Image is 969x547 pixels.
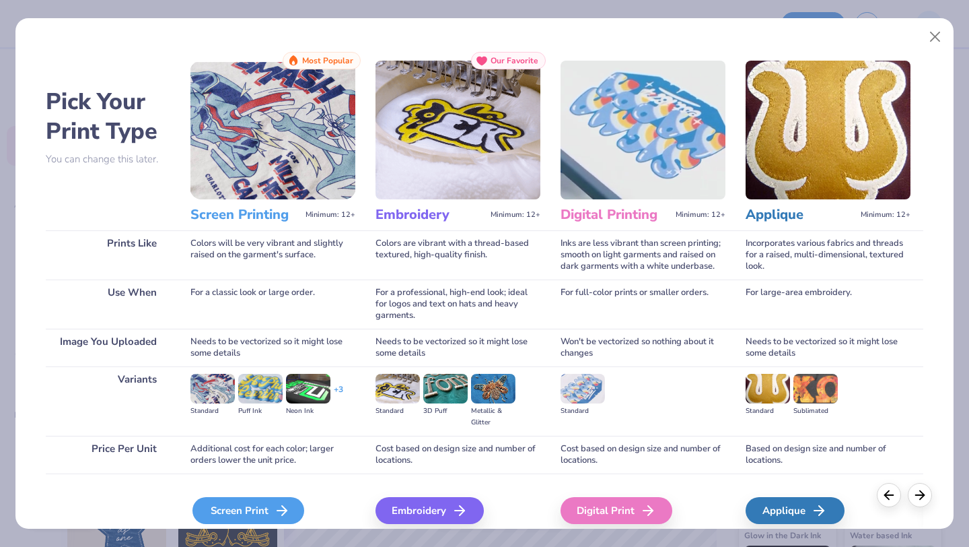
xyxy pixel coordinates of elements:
div: Standard [746,406,790,417]
img: Standard [746,374,790,404]
div: Colors are vibrant with a thread-based textured, high-quality finish. [375,230,540,280]
div: Based on design size and number of locations. [746,436,910,474]
img: Puff Ink [238,374,283,404]
img: Standard [375,374,420,404]
div: Additional cost for each color; larger orders lower the unit price. [190,436,355,474]
p: You can change this later. [46,154,170,165]
h3: Digital Printing [561,206,670,224]
h3: Screen Printing [190,206,300,224]
div: Metallic & Glitter [471,406,515,428]
span: Minimum: 12+ [306,210,355,220]
div: Inks are less vibrant than screen printing; smooth on light garments and raised on dark garments ... [561,230,725,280]
div: Needs to be vectorized so it might lose some details [190,329,355,366]
img: Metallic & Glitter [471,374,515,404]
img: Neon Ink [286,374,330,404]
div: Colors will be very vibrant and slightly raised on the garment's surface. [190,230,355,280]
div: Standard [190,406,235,417]
div: For a professional, high-end look; ideal for logos and text on hats and heavy garments. [375,280,540,329]
img: Standard [561,374,605,404]
span: Most Popular [302,56,353,65]
h3: Applique [746,206,855,224]
div: Price Per Unit [46,436,170,474]
span: Minimum: 12+ [676,210,725,220]
div: Prints Like [46,230,170,280]
div: Standard [375,406,420,417]
span: Minimum: 12+ [491,210,540,220]
div: For full-color prints or smaller orders. [561,280,725,329]
div: Screen Print [192,497,304,524]
div: + 3 [334,384,343,407]
div: Puff Ink [238,406,283,417]
div: 3D Puff [423,406,468,417]
img: Screen Printing [190,61,355,199]
div: Cost based on design size and number of locations. [375,436,540,474]
img: 3D Puff [423,374,468,404]
button: Close [923,24,948,50]
div: Digital Print [561,497,672,524]
div: For large-area embroidery. [746,280,910,329]
div: Needs to be vectorized so it might lose some details [375,329,540,366]
h3: Embroidery [375,206,485,224]
span: Minimum: 12+ [861,210,910,220]
div: Sublimated [793,406,838,417]
div: Use When [46,280,170,329]
img: Embroidery [375,61,540,199]
img: Applique [746,61,910,199]
div: Cost based on design size and number of locations. [561,436,725,474]
div: For a classic look or large order. [190,280,355,329]
div: Won't be vectorized so nothing about it changes [561,329,725,366]
span: We'll vectorize your image. [375,527,540,538]
div: Needs to be vectorized so it might lose some details [746,329,910,366]
span: Our Favorite [491,56,538,65]
div: Neon Ink [286,406,330,417]
div: Standard [561,406,605,417]
div: Embroidery [375,497,484,524]
div: Incorporates various fabrics and threads for a raised, multi-dimensional, textured look. [746,230,910,280]
span: We'll vectorize your image. [190,527,355,538]
img: Digital Printing [561,61,725,199]
img: Standard [190,374,235,404]
h2: Pick Your Print Type [46,87,170,146]
span: We'll vectorize your image. [746,527,910,538]
div: Variants [46,366,170,436]
img: Sublimated [793,374,838,404]
div: Image You Uploaded [46,329,170,366]
div: Applique [746,497,845,524]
